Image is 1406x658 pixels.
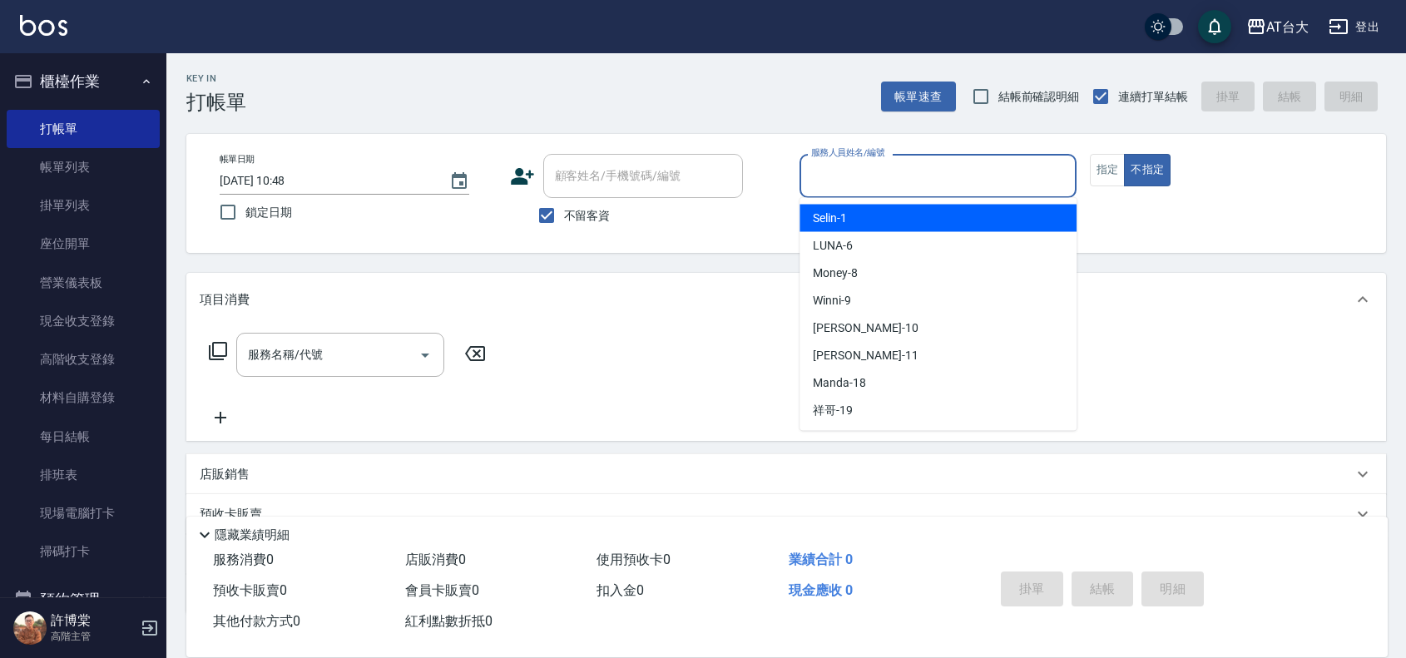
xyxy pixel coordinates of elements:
[186,494,1386,534] div: 預收卡販賣
[564,207,611,225] span: 不留客資
[7,532,160,571] a: 掃碼打卡
[186,91,246,114] h3: 打帳單
[405,582,479,598] span: 會員卡販賣 0
[7,578,160,621] button: 預約管理
[1090,154,1126,186] button: 指定
[789,552,853,567] span: 業績合計 0
[200,291,250,309] p: 項目消費
[813,319,918,337] span: [PERSON_NAME] -10
[405,552,466,567] span: 店販消費 0
[813,347,918,364] span: [PERSON_NAME] -11
[7,302,160,340] a: 現金收支登錄
[7,456,160,494] a: 排班表
[813,237,853,255] span: LUNA -6
[1266,17,1309,37] div: AT台大
[811,146,884,159] label: 服務人員姓名/編號
[7,378,160,417] a: 材料自購登錄
[213,613,300,629] span: 其他付款方式 0
[220,167,433,195] input: YYYY/MM/DD hh:mm
[7,225,160,263] a: 座位開單
[215,527,290,544] p: 隱藏業績明細
[1198,10,1231,43] button: save
[405,613,493,629] span: 紅利點數折抵 0
[7,186,160,225] a: 掛單列表
[186,454,1386,494] div: 店販銷售
[7,148,160,186] a: 帳單列表
[1322,12,1386,42] button: 登出
[1240,10,1315,44] button: AT台大
[186,273,1386,326] div: 項目消費
[813,210,847,227] span: Selin -1
[1118,88,1188,106] span: 連續打單結帳
[813,374,866,392] span: Manda -18
[813,265,858,282] span: Money -8
[881,82,956,112] button: 帳單速查
[213,582,287,598] span: 預收卡販賣 0
[998,88,1080,106] span: 結帳前確認明細
[13,611,47,645] img: Person
[20,15,67,36] img: Logo
[7,264,160,302] a: 營業儀表板
[439,161,479,201] button: Choose date, selected date is 2025-09-08
[597,552,671,567] span: 使用預收卡 0
[213,552,274,567] span: 服務消費 0
[51,612,136,629] h5: 許博棠
[51,629,136,644] p: 高階主管
[200,466,250,483] p: 店販銷售
[7,110,160,148] a: 打帳單
[813,292,851,309] span: Winni -9
[220,153,255,166] label: 帳單日期
[7,418,160,456] a: 每日結帳
[813,402,853,419] span: 祥哥 -19
[412,342,438,369] button: Open
[7,340,160,378] a: 高階收支登錄
[186,73,246,84] h2: Key In
[789,582,853,598] span: 現金應收 0
[1124,154,1171,186] button: 不指定
[7,494,160,532] a: 現場電腦打卡
[597,582,644,598] span: 扣入金 0
[200,506,262,523] p: 預收卡販賣
[245,204,292,221] span: 鎖定日期
[7,60,160,103] button: 櫃檯作業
